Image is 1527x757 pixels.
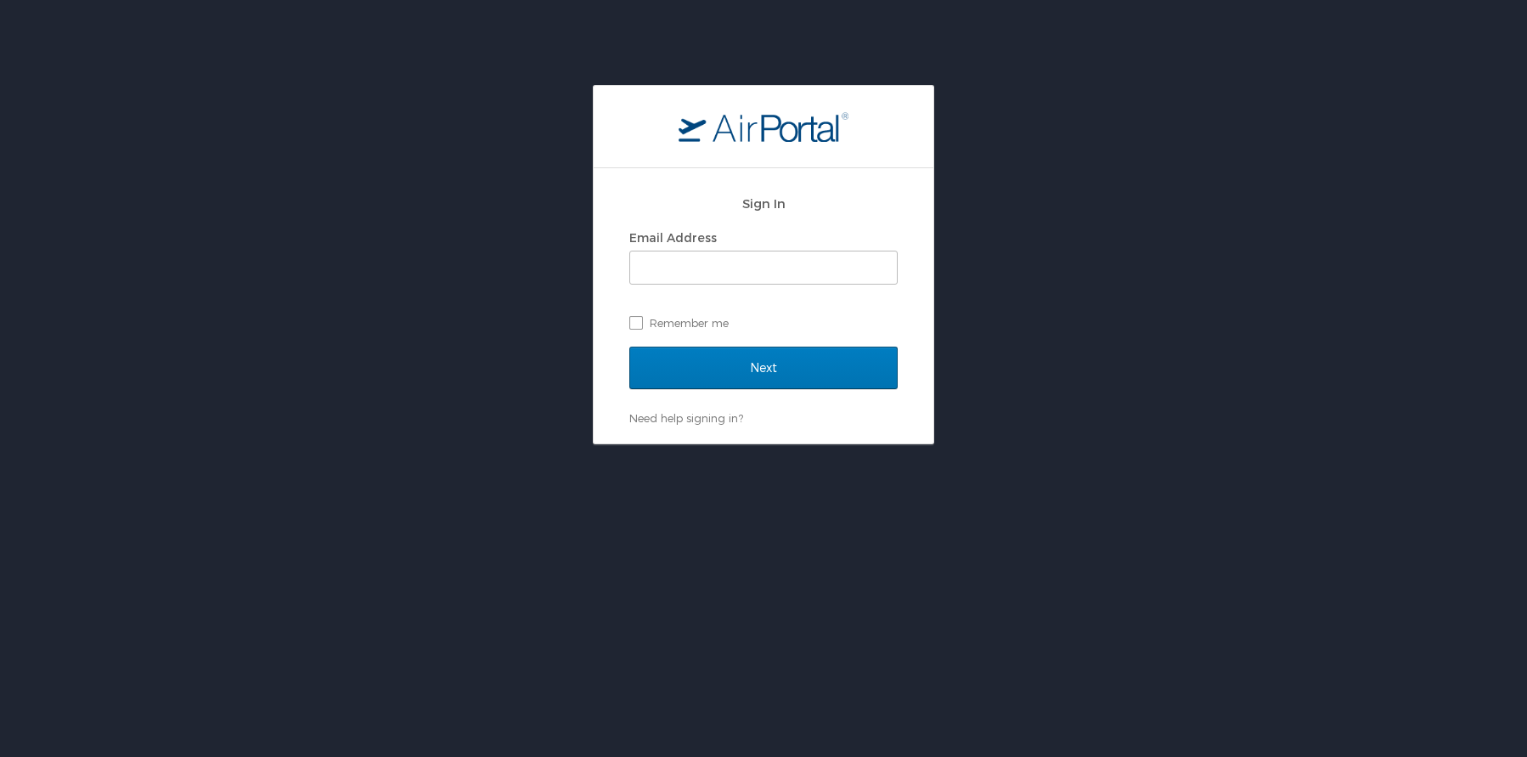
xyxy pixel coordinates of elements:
label: Remember me [629,310,898,336]
input: Next [629,347,898,389]
label: Email Address [629,230,717,245]
img: logo [679,111,848,142]
h2: Sign In [629,194,898,213]
a: Need help signing in? [629,411,743,425]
